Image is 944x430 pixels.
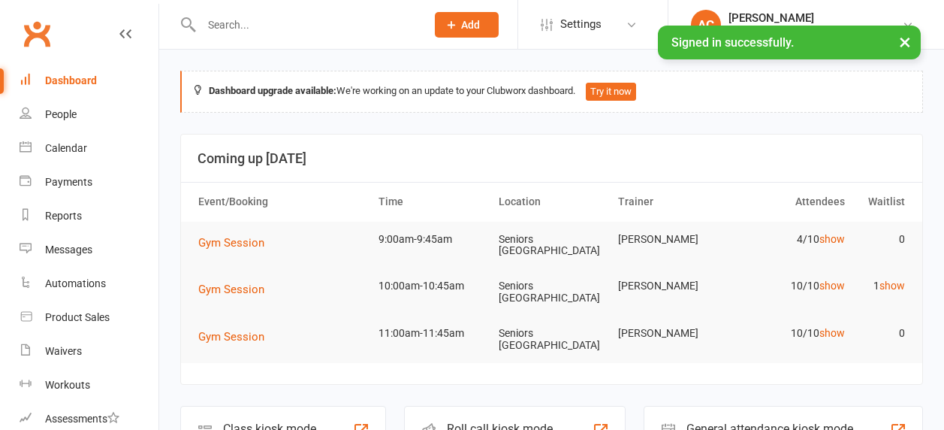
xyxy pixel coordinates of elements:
div: We're working on an update to your Clubworx dashboard. [180,71,923,113]
a: Payments [20,165,158,199]
a: Clubworx [18,15,56,53]
div: [PERSON_NAME] [728,11,902,25]
td: [PERSON_NAME] [611,222,731,257]
div: Dashboard [45,74,97,86]
td: 0 [852,222,912,257]
a: show [819,233,845,245]
td: 11:00am-11:45am [372,316,492,351]
span: Gym Session [198,236,264,250]
div: AC [691,10,721,40]
div: Payments [45,176,92,188]
a: Dashboard [20,64,158,98]
a: People [20,98,158,132]
a: Reports [20,199,158,233]
div: Reports [45,210,82,222]
div: Uniting Seniors [GEOGRAPHIC_DATA] [728,25,902,38]
a: show [819,280,845,292]
div: Automations [45,277,106,289]
td: 10/10 [731,316,852,351]
td: Seniors [GEOGRAPHIC_DATA] [492,222,612,269]
span: Signed in successfully. [671,35,794,50]
td: [PERSON_NAME] [611,316,731,351]
span: Settings [560,8,602,41]
td: Seniors [GEOGRAPHIC_DATA] [492,268,612,316]
a: Product Sales [20,301,158,335]
td: 10/10 [731,268,852,304]
a: Waivers [20,335,158,368]
td: 1 [852,268,912,304]
a: Workouts [20,368,158,402]
div: Waivers [45,345,82,357]
a: show [819,327,845,339]
strong: Dashboard upgrade available: [209,85,336,96]
th: Trainer [611,183,731,221]
div: Product Sales [45,311,110,323]
td: 4/10 [731,222,852,257]
th: Waitlist [852,183,912,221]
td: Seniors [GEOGRAPHIC_DATA] [492,316,612,363]
h3: Coming up [DATE] [198,151,906,166]
td: 10:00am-10:45am [372,268,492,304]
td: 0 [852,316,912,351]
div: Calendar [45,142,87,154]
th: Attendees [731,183,852,221]
button: Gym Session [198,280,275,298]
div: Messages [45,244,92,256]
button: Try it now [586,83,636,101]
div: People [45,108,77,120]
a: Messages [20,233,158,267]
span: Add [461,19,480,31]
a: Automations [20,267,158,301]
th: Time [372,183,492,221]
a: show [879,280,905,292]
button: Add [435,12,499,38]
td: 9:00am-9:45am [372,222,492,257]
button: Gym Session [198,234,275,252]
button: × [891,26,918,58]
div: Assessments [45,413,119,425]
span: Gym Session [198,283,264,296]
input: Search... [197,14,415,35]
td: [PERSON_NAME] [611,268,731,304]
span: Gym Session [198,330,264,344]
div: Workouts [45,379,90,391]
button: Gym Session [198,328,275,346]
th: Location [492,183,612,221]
a: Calendar [20,132,158,165]
th: Event/Booking [192,183,372,221]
